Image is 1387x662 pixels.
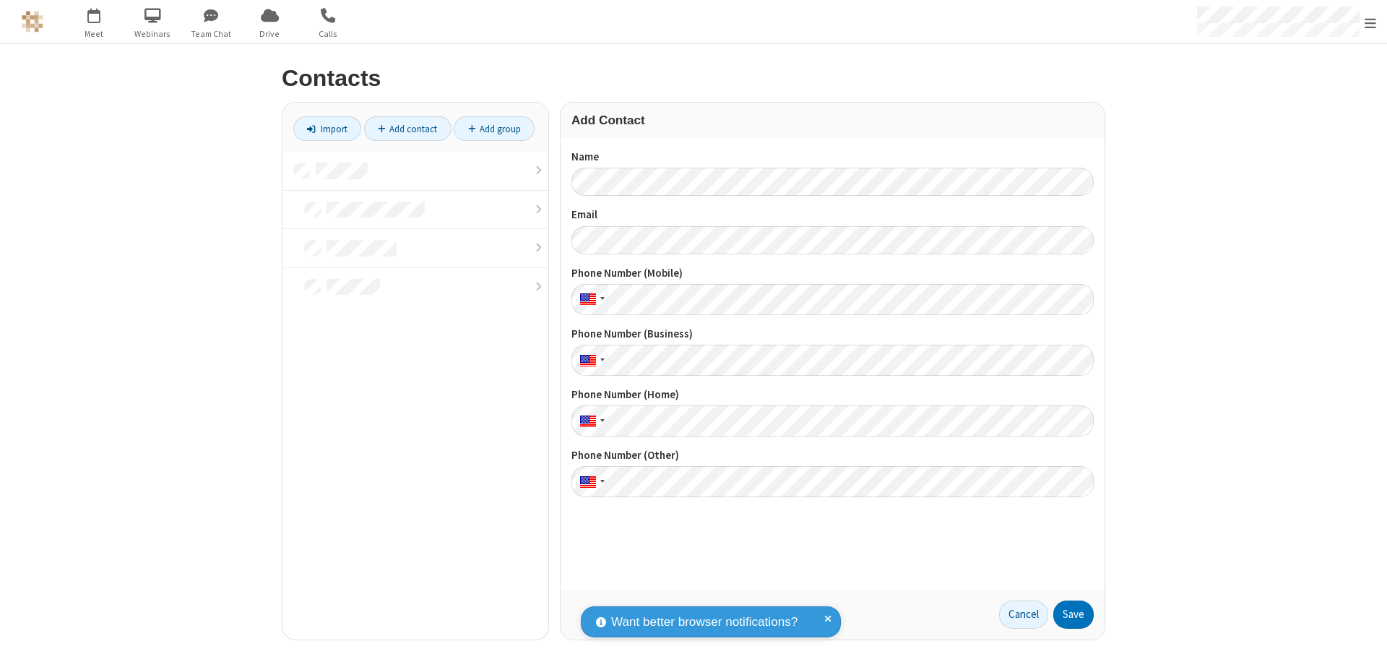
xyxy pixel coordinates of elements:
div: United States: + 1 [571,466,609,497]
label: Name [571,149,1094,165]
span: Want better browser notifications? [611,613,798,632]
label: Phone Number (Home) [571,387,1094,403]
span: Drive [243,27,297,40]
img: QA Selenium DO NOT DELETE OR CHANGE [22,11,43,33]
span: Calls [301,27,355,40]
label: Phone Number (Mobile) [571,265,1094,282]
a: Import [293,116,361,141]
a: Cancel [999,601,1048,629]
span: Meet [67,27,121,40]
button: Save [1053,601,1094,629]
div: United States: + 1 [571,405,609,437]
label: Email [571,207,1094,223]
a: Add contact [364,116,451,141]
h2: Contacts [282,66,1105,91]
label: Phone Number (Business) [571,326,1094,343]
span: Team Chat [184,27,238,40]
div: United States: + 1 [571,345,609,376]
span: Webinars [126,27,180,40]
a: Add group [454,116,535,141]
label: Phone Number (Other) [571,447,1094,464]
h3: Add Contact [571,113,1094,127]
div: United States: + 1 [571,284,609,315]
